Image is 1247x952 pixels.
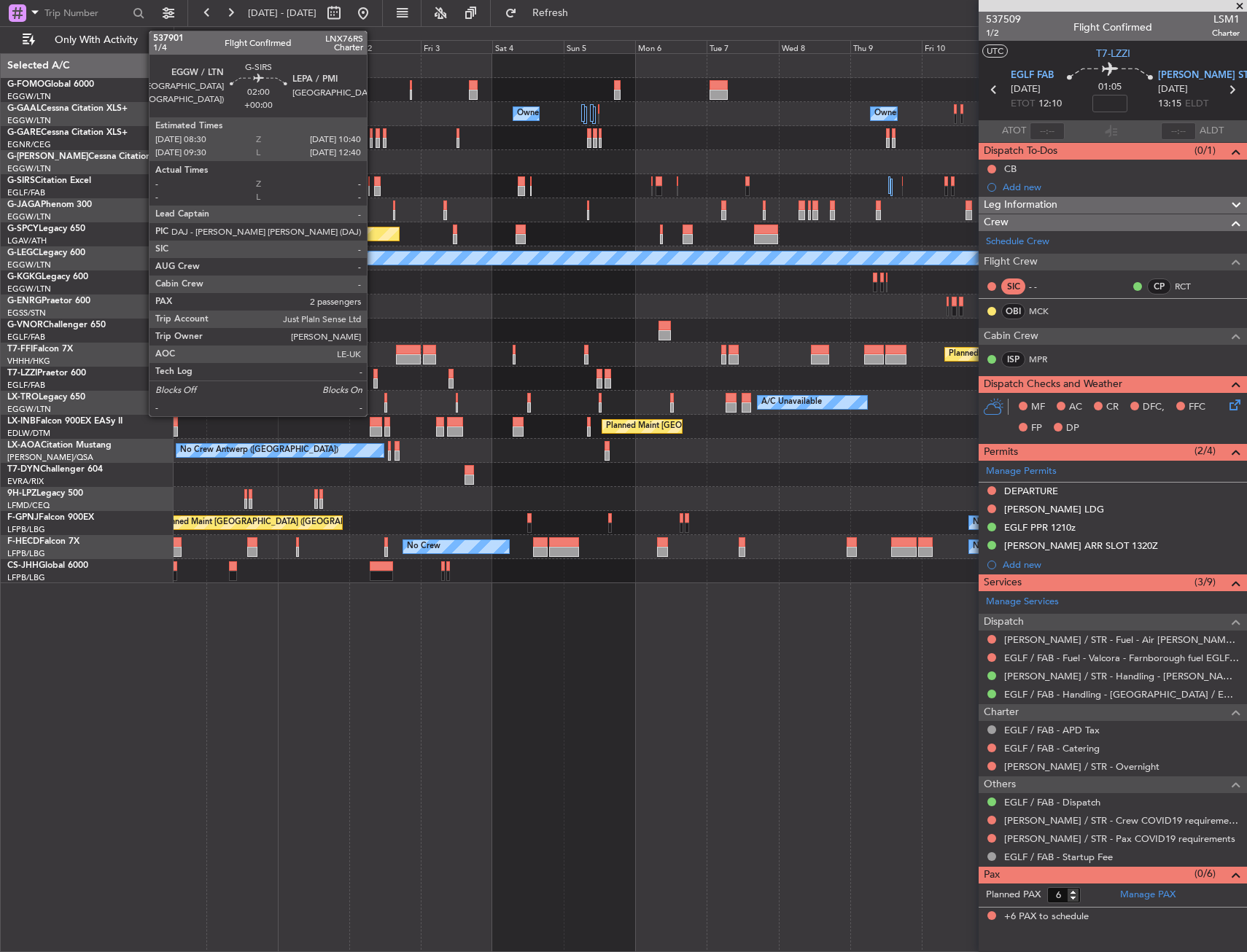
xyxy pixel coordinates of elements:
[248,7,316,20] span: [DATE] - [DATE]
[7,297,90,305] a: G-ENRGPraetor 600
[7,441,41,450] span: LX-AOA
[922,40,993,53] div: Fri 10
[7,500,50,511] a: LFMD/CEQ
[7,561,88,570] a: CS-JHHGlobal 6000
[7,273,42,281] span: G-KGKG
[280,29,305,42] div: [DATE]
[973,512,1006,534] div: No Crew
[1004,633,1240,646] a: [PERSON_NAME] / STR - Fuel - Air [PERSON_NAME] / STR
[7,369,37,378] span: T7-LZZI
[159,512,389,534] div: Planned Maint [GEOGRAPHIC_DATA] ([GEOGRAPHIC_DATA])
[16,28,158,52] button: Only With Activity
[1004,485,1058,497] div: DEPARTURE
[949,343,1069,365] div: Planned Maint Geneva (Cointrin)
[850,40,922,53] div: Thu 9
[7,428,50,439] a: EDLW/DTM
[7,465,40,474] span: T7-DYN
[984,328,1038,345] span: Cabin Crew
[1158,97,1181,112] span: 13:15
[7,572,45,583] a: LFPB/LBG
[44,2,128,24] input: Trip Number
[1003,558,1240,571] div: Add new
[984,614,1024,631] span: Dispatch
[7,380,45,391] a: EGLF/FAB
[1011,97,1035,112] span: ETOT
[707,40,778,53] div: Tue 7
[1030,122,1065,140] input: --:--
[7,345,33,354] span: T7-FFI
[7,128,41,137] span: G-GARE
[1200,124,1224,138] span: ALDT
[1175,280,1208,293] a: RCT
[1194,866,1216,881] span: (0/6)
[984,376,1122,393] span: Dispatch Checks and Weather
[1004,851,1113,863] a: EGLF / FAB - Startup Fee
[7,465,103,474] a: T7-DYNChallenger 604
[421,40,492,53] div: Fri 3
[874,103,899,125] div: Owner
[1002,124,1026,138] span: ATOT
[779,40,850,53] div: Wed 8
[973,536,1006,558] div: No Crew
[986,235,1049,249] a: Schedule Crew
[7,152,169,161] a: G-[PERSON_NAME]Cessna Citation XLS
[243,343,473,365] div: Planned Maint [GEOGRAPHIC_DATA] ([GEOGRAPHIC_DATA])
[7,393,85,402] a: LX-TROLegacy 650
[7,225,39,233] span: G-SPCY
[1004,521,1076,534] div: EGLF PPR 1210z
[1004,503,1104,515] div: [PERSON_NAME] LDG
[1194,143,1216,158] span: (0/1)
[1029,305,1062,318] a: MCK
[7,91,51,102] a: EGGW/LTN
[1001,278,1025,294] div: SIC
[407,536,440,558] div: No Crew
[7,249,85,257] a: G-LEGCLegacy 600
[7,356,50,367] a: VHHH/HKG
[984,143,1057,160] span: Dispatch To-Dos
[1158,82,1188,97] span: [DATE]
[1143,400,1165,415] span: DFC,
[7,115,51,126] a: EGGW/LTN
[984,574,1022,591] span: Services
[180,440,338,461] div: No Crew Antwerp ([GEOGRAPHIC_DATA])
[7,260,51,270] a: EGGW/LTN
[7,321,43,329] span: G-VNOR
[7,537,39,546] span: F-HECD
[1004,670,1240,682] a: [PERSON_NAME] / STR - Handling - [PERSON_NAME] AVIATION SERVICE [PERSON_NAME]
[7,513,39,522] span: F-GPNJ
[7,441,112,450] a: LX-AOACitation Mustang
[1004,652,1240,664] a: EGLF / FAB - Fuel - Valcora - Farnborough fuel EGLF / FAB
[7,404,51,415] a: EGGW/LTN
[1031,421,1042,436] span: FP
[7,345,73,354] a: T7-FFIFalcon 7X
[7,200,92,209] a: G-JAGAPhenom 300
[7,393,39,402] span: LX-TRO
[7,369,86,378] a: T7-LZZIPraetor 600
[1147,278,1171,294] div: CP
[1106,400,1119,415] span: CR
[1004,724,1100,736] a: EGLF / FAB - APD Tax
[1004,688,1240,701] a: EGLF / FAB - Handling - [GEOGRAPHIC_DATA] / EGLF / FAB
[1029,280,1062,293] div: - -
[1031,400,1045,415] span: MF
[520,8,581,18] span: Refresh
[1001,351,1025,367] div: ISP
[7,489,83,498] a: 9H-LPZLegacy 500
[635,40,707,53] div: Mon 6
[1001,303,1025,319] div: OBI
[984,704,1019,721] span: Charter
[7,249,39,257] span: G-LEGC
[1004,760,1159,773] a: [PERSON_NAME] / STR - Overnight
[7,152,88,161] span: G-[PERSON_NAME]
[1011,82,1041,97] span: [DATE]
[7,200,41,209] span: G-JAGA
[1189,400,1205,415] span: FFC
[1185,97,1208,112] span: ELDT
[986,595,1059,609] a: Manage Services
[7,225,85,233] a: G-SPCYLegacy 650
[1120,888,1176,902] a: Manage PAX
[7,524,45,535] a: LFPB/LBG
[278,40,349,53] div: Wed 1
[7,235,47,246] a: LGAV/ATH
[1004,539,1158,552] div: [PERSON_NAME] ARR SLOT 1320Z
